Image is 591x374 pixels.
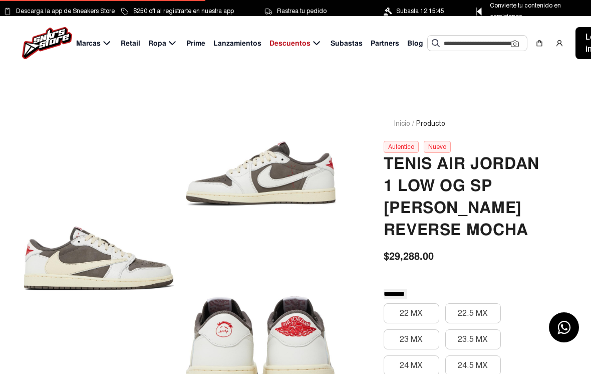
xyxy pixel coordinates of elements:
button: 22.5 MX [445,303,501,323]
span: Subastas [331,38,363,49]
span: Marcas [76,38,101,49]
button: 22 MX [384,303,439,323]
span: Partners [371,38,399,49]
span: $250 off al registrarte en nuestra app [133,6,234,17]
span: Lanzamientos [213,38,261,49]
img: Cámara [511,40,519,48]
img: Control Point Icon [473,8,485,16]
span: Subasta 12:15:45 [396,6,444,17]
img: shopping [535,39,543,47]
button: 23 MX [384,329,439,349]
span: Rastrea tu pedido [277,6,327,17]
img: logo [22,27,72,59]
span: Retail [121,38,140,49]
img: Buscar [432,39,440,47]
span: / [412,118,414,129]
button: 23.5 MX [445,329,501,349]
div: Nuevo [424,141,451,153]
a: Inicio [394,119,410,128]
img: user [555,39,563,47]
span: $29,288.00 [384,249,434,264]
span: Descuentos [269,38,311,49]
span: Prime [186,38,205,49]
h2: Tenis Air Jordan 1 Low Og Sp [PERSON_NAME] Reverse Mocha [384,153,543,241]
div: Autentico [384,141,419,153]
span: Blog [407,38,423,49]
span: Ropa [148,38,166,49]
span: Descarga la app de Sneakers Store [16,6,115,17]
span: Producto [416,118,445,129]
